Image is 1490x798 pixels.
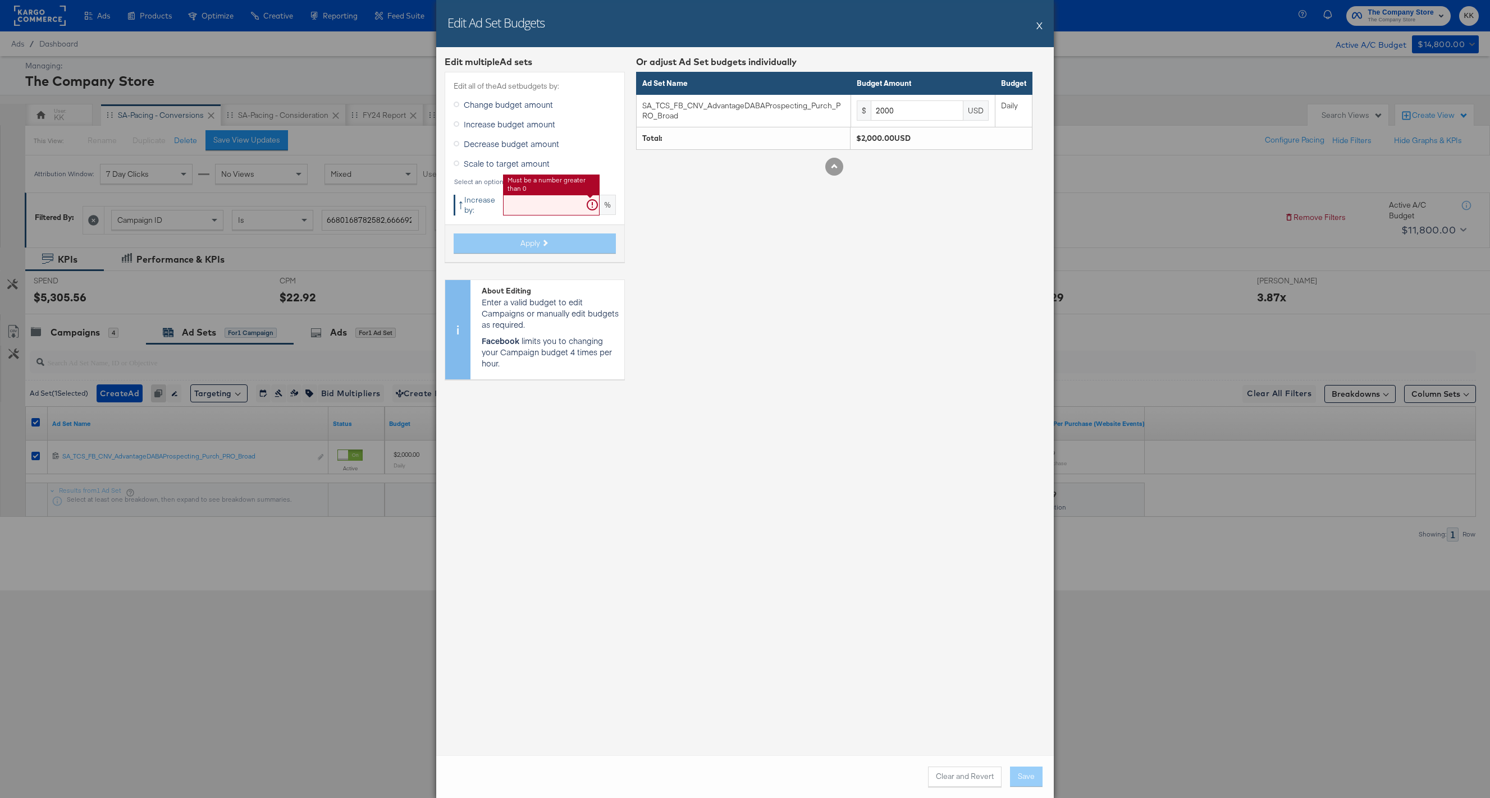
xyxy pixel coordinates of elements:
[995,72,1032,95] th: Budget
[482,335,519,346] strong: Facebook
[1036,14,1043,36] button: X
[464,99,553,110] span: Change budget amount
[464,158,550,169] span: Scale to target amount
[458,194,464,213] span: ↑
[600,195,616,215] div: %
[482,296,619,330] p: Enter a valid budget to edit Campaigns or manually edit budgets as required.
[963,100,989,121] div: USD
[995,94,1032,127] td: Daily
[464,138,559,149] span: Decrease budget amount
[482,286,619,296] div: About Editing
[642,133,844,144] div: Total:
[636,56,1032,68] div: Or adjust Ad Set budgets individually
[454,81,616,91] label: Edit all of the Ad set budgets by:
[642,100,844,121] div: SA_TCS_FB_CNV_AdvantageDABAProspecting_Purch_PRO_Broad
[508,176,595,193] li: Must be a number greater than 0
[482,335,619,369] p: limits you to changing your Campaign budget 4 times per hour.
[445,56,625,68] div: Edit multiple Ad set s
[856,133,1026,144] div: $2,000.00USD
[454,178,616,186] div: Select an option above to edit the budget.
[851,72,995,95] th: Budget Amount
[447,14,545,31] h2: Edit Ad Set Budgets
[464,118,555,130] span: Increase budget amount
[637,72,851,95] th: Ad Set Name
[928,767,1002,787] button: Clear and Revert
[857,100,871,121] div: $
[454,195,499,215] div: Increase by:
